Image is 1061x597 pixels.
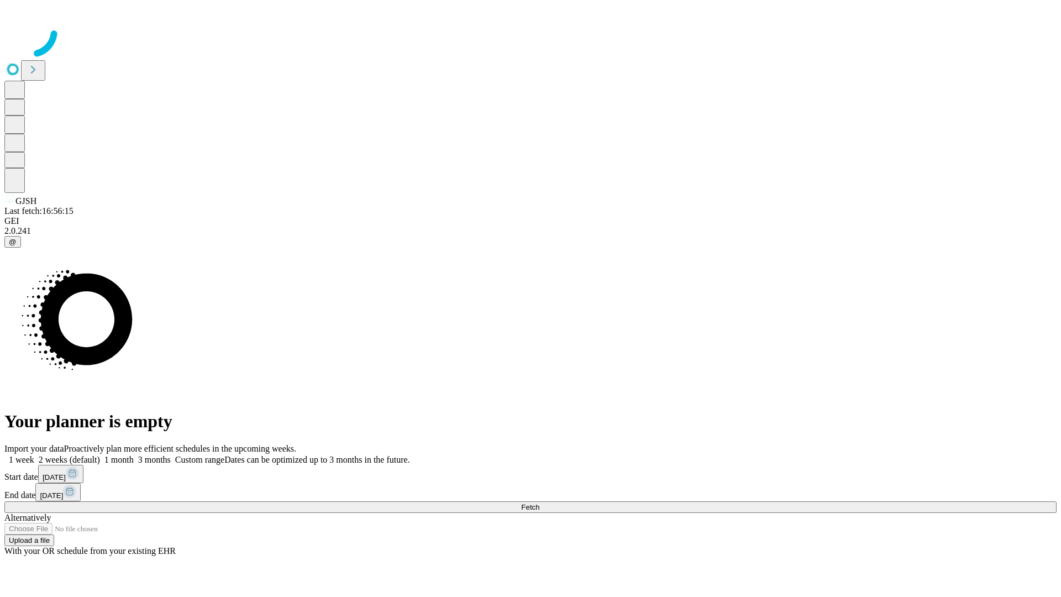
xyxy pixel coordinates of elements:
[4,546,176,556] span: With your OR schedule from your existing EHR
[175,455,224,464] span: Custom range
[521,503,539,511] span: Fetch
[4,483,1057,501] div: End date
[4,411,1057,432] h1: Your planner is empty
[4,216,1057,226] div: GEI
[64,444,296,453] span: Proactively plan more efficient schedules in the upcoming weeks.
[39,455,100,464] span: 2 weeks (default)
[4,535,54,546] button: Upload a file
[4,236,21,248] button: @
[4,206,73,216] span: Last fetch: 16:56:15
[35,483,81,501] button: [DATE]
[4,501,1057,513] button: Fetch
[40,491,63,500] span: [DATE]
[9,238,17,246] span: @
[43,473,66,481] span: [DATE]
[9,455,34,464] span: 1 week
[4,444,64,453] span: Import your data
[15,196,36,206] span: GJSH
[138,455,171,464] span: 3 months
[4,513,51,522] span: Alternatively
[38,465,83,483] button: [DATE]
[224,455,409,464] span: Dates can be optimized up to 3 months in the future.
[4,226,1057,236] div: 2.0.241
[104,455,134,464] span: 1 month
[4,465,1057,483] div: Start date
